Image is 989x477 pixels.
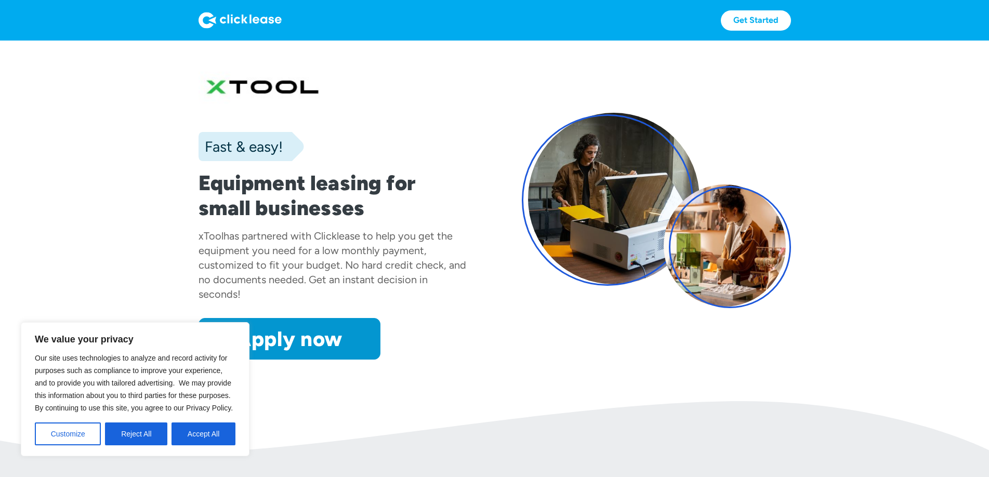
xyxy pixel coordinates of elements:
[105,422,167,445] button: Reject All
[199,12,282,29] img: Logo
[721,10,791,31] a: Get Started
[21,322,249,456] div: We value your privacy
[199,230,466,300] div: has partnered with Clicklease to help you get the equipment you need for a low monthly payment, c...
[199,318,380,360] a: Apply now
[35,422,101,445] button: Customize
[199,136,283,157] div: Fast & easy!
[35,354,233,412] span: Our site uses technologies to analyze and record activity for purposes such as compliance to impr...
[35,333,235,346] p: We value your privacy
[172,422,235,445] button: Accept All
[199,230,223,242] div: xTool
[199,170,468,220] h1: Equipment leasing for small businesses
